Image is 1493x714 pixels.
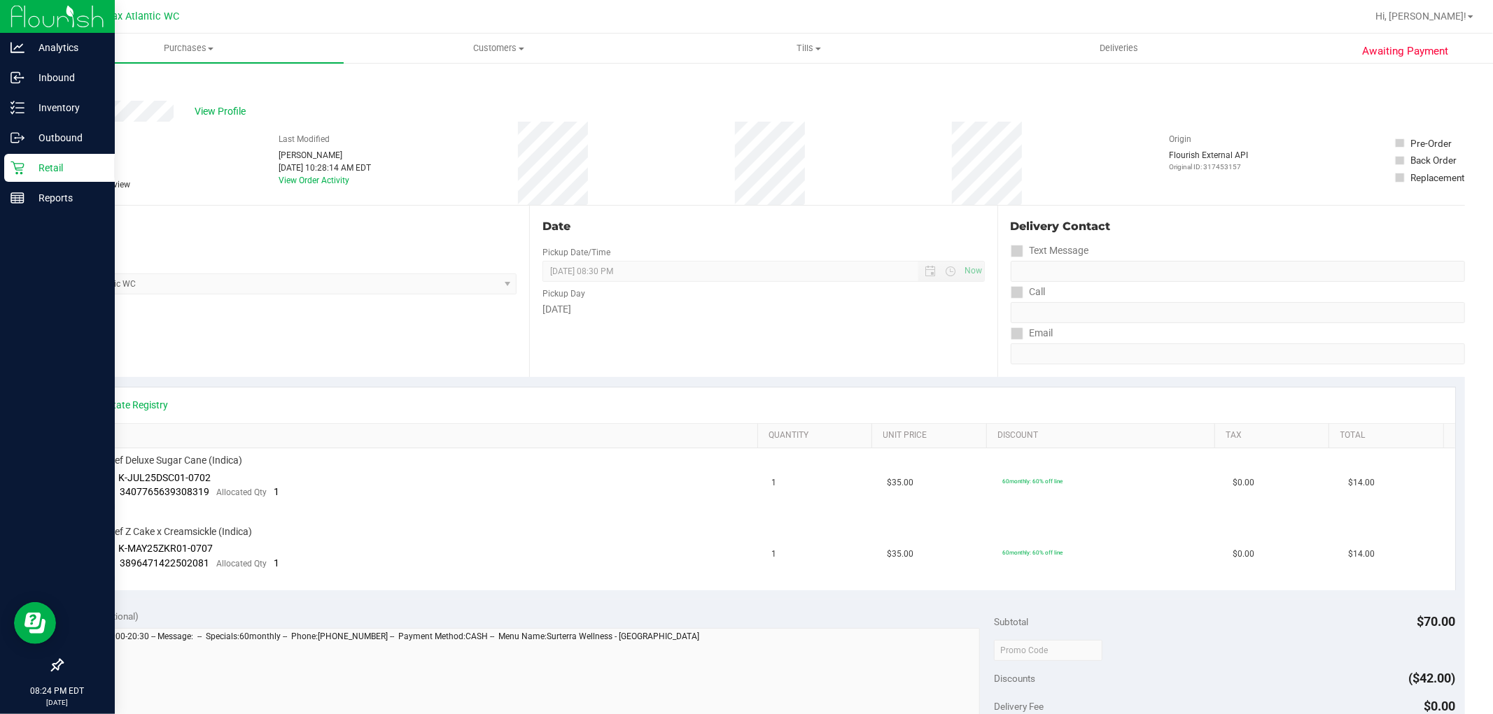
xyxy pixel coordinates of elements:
inline-svg: Analytics [10,41,24,55]
span: 3896471422502081 [120,557,210,569]
a: Quantity [769,430,867,441]
inline-svg: Outbound [10,131,24,145]
span: 60monthly: 60% off line [1002,549,1063,556]
inline-svg: Retail [10,161,24,175]
label: Pickup Day [542,287,585,300]
p: Retail [24,159,108,176]
p: [DATE] [6,697,108,708]
div: [DATE] [542,302,984,317]
inline-svg: Inbound [10,71,24,85]
span: 1 [274,557,280,569]
span: 3407765639308319 [120,486,210,497]
input: Promo Code [994,640,1102,661]
div: Back Order [1411,153,1457,167]
span: K-MAY25ZKR01-0707 [119,543,213,554]
p: Outbound [24,129,108,146]
inline-svg: Inventory [10,101,24,115]
span: $14.00 [1348,548,1375,561]
label: Origin [1169,133,1191,145]
span: 1 [772,548,777,561]
span: Purchases [34,42,344,55]
span: Awaiting Payment [1362,43,1448,59]
div: Replacement [1411,171,1465,185]
a: Purchases [34,34,344,63]
span: View Profile [195,104,251,119]
span: $0.00 [1233,548,1254,561]
div: Pre-Order [1411,136,1452,150]
span: $35.00 [887,548,913,561]
span: Tills [654,42,963,55]
p: Reports [24,190,108,206]
div: Location [62,218,517,235]
a: Discount [997,430,1210,441]
a: Tax [1226,430,1324,441]
span: ($42.00) [1409,671,1456,685]
input: Format: (999) 999-9999 [1011,261,1465,282]
span: Discounts [994,666,1035,691]
span: Allocated Qty [217,559,267,569]
label: Email [1011,323,1053,343]
p: Inbound [24,69,108,86]
span: Delivery Fee [994,701,1044,712]
span: 1 [274,486,280,497]
label: Text Message [1011,241,1089,261]
span: $35.00 [887,476,913,490]
div: [PERSON_NAME] [279,149,371,162]
p: Original ID: 317453157 [1169,162,1248,172]
span: Customers [344,42,653,55]
inline-svg: Reports [10,191,24,205]
a: SKU [83,430,752,441]
a: Tills [654,34,964,63]
div: Delivery Contact [1011,218,1465,235]
span: Subtotal [994,616,1028,627]
label: Pickup Date/Time [542,246,610,259]
span: $0.00 [1233,476,1254,490]
span: 1 [772,476,777,490]
span: FT 1g Kief Z Cake x Creamsickle (Indica) [80,525,253,538]
div: [DATE] 10:28:14 AM EDT [279,162,371,174]
span: K-JUL25DSC01-0702 [119,472,211,483]
input: Format: (999) 999-9999 [1011,302,1465,323]
span: $0.00 [1424,699,1456,713]
label: Call [1011,282,1046,302]
span: $70.00 [1417,614,1456,629]
p: Analytics [24,39,108,56]
span: $14.00 [1348,476,1375,490]
p: Inventory [24,99,108,116]
div: Date [542,218,984,235]
iframe: Resource center [14,602,56,644]
p: 08:24 PM EDT [6,685,108,697]
a: View Order Activity [279,176,349,185]
span: 60monthly: 60% off line [1002,478,1063,485]
span: Jax Atlantic WC [106,10,179,22]
span: Deliveries [1081,42,1157,55]
span: Allocated Qty [217,487,267,497]
a: Total [1340,430,1438,441]
span: FT 1g Kief Deluxe Sugar Cane (Indica) [80,454,243,467]
a: Customers [344,34,654,63]
a: Unit Price [883,430,981,441]
a: Deliveries [964,34,1274,63]
a: View State Registry [85,398,169,412]
span: Hi, [PERSON_NAME]! [1375,10,1466,22]
div: Flourish External API [1169,149,1248,172]
label: Last Modified [279,133,330,145]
